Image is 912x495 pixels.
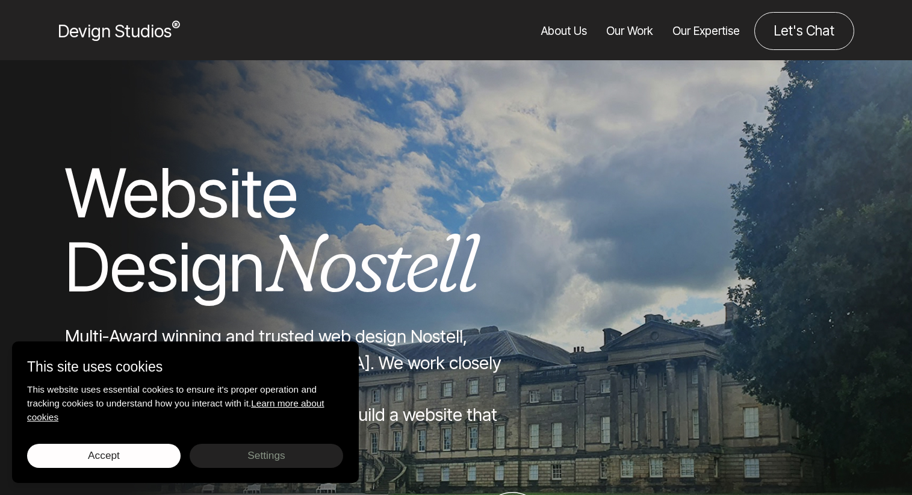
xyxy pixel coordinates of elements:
a: Devign Studios® Homepage [58,18,180,44]
sup: ® [172,18,180,34]
a: Our Work [606,12,653,50]
p: This site uses cookies [27,356,344,378]
em: Nostell [265,213,476,312]
button: Accept [27,444,181,468]
a: Our Expertise [672,12,740,50]
a: Contact us about your project [754,12,854,50]
span: Accept [88,449,120,461]
p: Multi-Award winning and trusted web design Nostell, located within the [GEOGRAPHIC_DATA]. We work... [65,323,505,453]
a: About Us [541,12,587,50]
span: Devign Studios [58,20,180,42]
span: Settings [247,449,285,461]
button: Settings [190,444,343,468]
h1: Website Design [65,156,505,304]
p: This website uses essential cookies to ensure it's proper operation and tracking cookies to under... [27,382,344,424]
